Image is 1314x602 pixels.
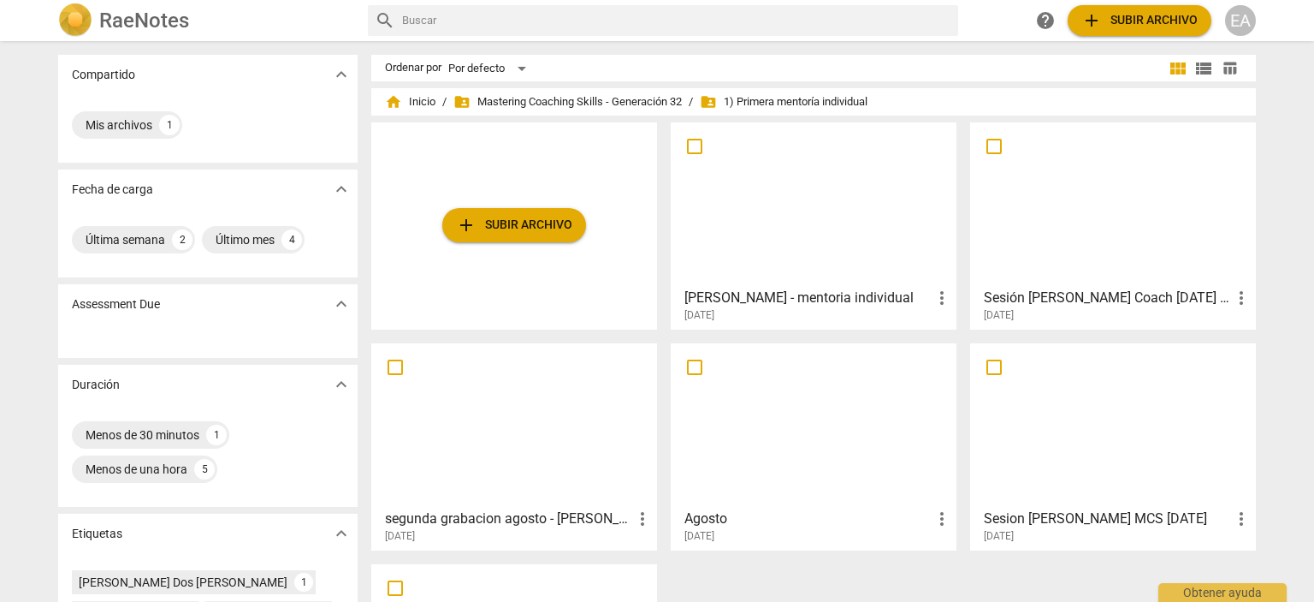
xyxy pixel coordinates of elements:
[684,509,932,529] h3: Agosto
[194,459,215,480] div: 5
[72,376,120,394] p: Duración
[328,176,354,202] button: Mostrar más
[684,529,714,544] span: [DATE]
[331,294,352,314] span: expand_more
[689,96,693,109] span: /
[331,374,352,395] span: expand_more
[281,229,302,250] div: 4
[984,509,1231,529] h3: Sesion Ana-Agustin MCS 27.08.25
[1081,10,1102,31] span: add
[72,181,153,199] p: Fecha de carga
[86,461,187,478] div: Menos de una hora
[1165,56,1191,81] button: Cuadrícula
[932,288,952,308] span: more_vert
[375,10,395,31] span: search
[331,179,352,200] span: expand_more
[328,521,354,546] button: Mostrar más
[79,574,287,591] div: [PERSON_NAME] Dos [PERSON_NAME]
[294,573,313,592] div: 1
[1222,60,1238,76] span: table_chart
[700,93,717,110] span: folder_shared
[99,9,189,33] h2: RaeNotes
[453,93,682,110] span: Mastering Coaching Skills - Generación 32
[72,295,160,313] p: Assessment Due
[86,426,199,444] div: Menos de 30 minutos
[328,372,354,397] button: Mostrar más
[385,529,415,544] span: [DATE]
[976,349,1250,543] a: Sesion [PERSON_NAME] MCS [DATE][DATE]
[456,215,476,235] span: add
[385,509,632,529] h3: segunda grabacion agosto - sebastian Sosa
[932,509,952,529] span: more_vert
[1231,509,1252,529] span: more_vert
[172,229,192,250] div: 2
[453,93,471,110] span: folder_shared
[159,115,180,135] div: 1
[456,215,572,235] span: Subir archivo
[1193,58,1214,79] span: view_list
[72,66,135,84] p: Compartido
[984,529,1014,544] span: [DATE]
[442,96,447,109] span: /
[206,425,227,445] div: 1
[86,231,165,248] div: Última semana
[1030,5,1061,36] a: Obtener ayuda
[700,93,867,110] span: 1) Primera mentoría individual
[328,62,354,87] button: Mostrar más
[684,308,714,323] span: [DATE]
[976,128,1250,322] a: Sesión [PERSON_NAME] Coach [DATE] para Mentoría individual[DATE]
[86,116,152,134] div: Mis archivos
[1231,288,1252,308] span: more_vert
[677,349,950,543] a: Agosto[DATE]
[1216,56,1242,81] button: Tabla
[1068,5,1211,36] button: Subir
[58,3,354,38] a: LogoRaeNotes
[1158,583,1287,602] div: Obtener ayuda
[632,509,653,529] span: more_vert
[984,288,1231,308] h3: Sesión Estefania Coach 10-09-25 para Mentoría individual
[331,523,352,544] span: expand_more
[1035,10,1056,31] span: help
[402,7,951,34] input: Buscar
[216,231,275,248] div: Último mes
[385,62,441,75] div: Ordenar por
[385,93,402,110] span: home
[1081,10,1198,31] span: Subir archivo
[1168,58,1188,79] span: view_module
[1191,56,1216,81] button: Lista
[677,128,950,322] a: [PERSON_NAME] - mentoria individual[DATE]
[58,3,92,38] img: Logo
[442,208,586,242] button: Subir
[984,308,1014,323] span: [DATE]
[331,64,352,85] span: expand_more
[448,55,532,82] div: Por defecto
[377,349,651,543] a: segunda grabacion agosto - [PERSON_NAME][DATE]
[684,288,932,308] h3: victor - mentoria individual
[1225,5,1256,36] button: EA
[385,93,435,110] span: Inicio
[328,291,354,317] button: Mostrar más
[72,525,122,543] p: Etiquetas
